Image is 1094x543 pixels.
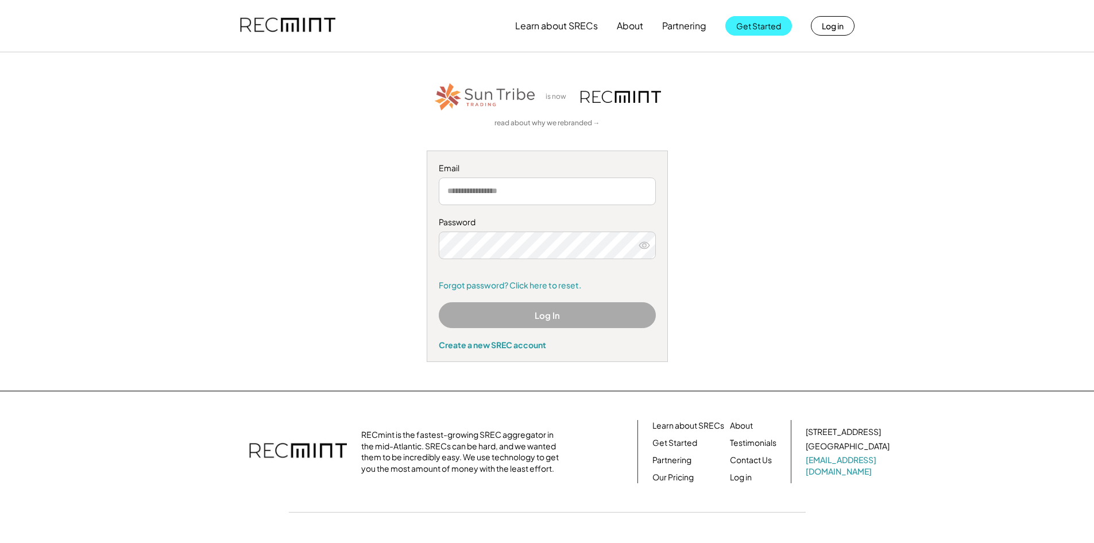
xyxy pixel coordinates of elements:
img: STT_Horizontal_Logo%2B-%2BColor.png [434,81,537,113]
button: About [617,14,643,37]
div: is now [543,92,575,102]
img: recmint-logotype%403x.png [240,6,335,45]
a: read about why we rebranded → [494,118,600,128]
a: Log in [730,472,752,483]
div: Password [439,217,656,228]
button: Get Started [725,16,792,36]
a: [EMAIL_ADDRESS][DOMAIN_NAME] [806,455,892,477]
div: [GEOGRAPHIC_DATA] [806,441,890,452]
div: Email [439,163,656,174]
a: Our Pricing [652,472,694,483]
a: Testimonials [730,437,776,449]
a: Forgot password? Click here to reset. [439,280,656,291]
button: Log In [439,302,656,328]
a: Get Started [652,437,697,449]
button: Partnering [662,14,706,37]
a: About [730,420,753,432]
a: Partnering [652,455,691,466]
div: RECmint is the fastest-growing SREC aggregator in the mid-Atlantic. SRECs can be hard, and we wan... [361,429,565,474]
a: Learn about SRECs [652,420,724,432]
button: Log in [811,16,855,36]
a: Contact Us [730,455,772,466]
div: Create a new SREC account [439,340,656,350]
button: Learn about SRECs [515,14,598,37]
div: [STREET_ADDRESS] [806,426,881,438]
img: recmint-logotype%403x.png [249,432,347,472]
img: recmint-logotype%403x.png [581,91,661,103]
